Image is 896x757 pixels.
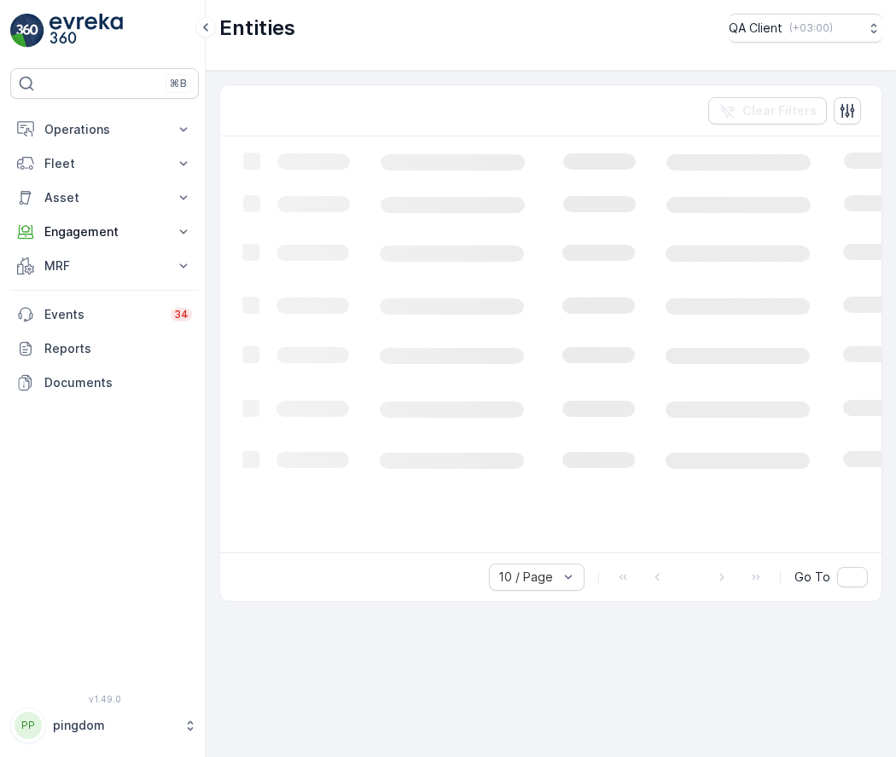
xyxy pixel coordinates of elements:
p: Engagement [44,223,165,240]
p: Events [44,306,160,323]
img: logo_light-DOdMpM7g.png [49,14,123,48]
button: MRF [10,249,199,283]
p: 34 [174,308,189,321]
p: MRF [44,257,165,274]
p: ⌘B [170,77,187,90]
p: Asset [44,189,165,206]
button: Operations [10,113,199,147]
p: Documents [44,374,192,391]
p: Entities [219,14,295,42]
a: Documents [10,366,199,400]
button: PPpingdom [10,708,199,743]
a: Reports [10,332,199,366]
div: PP [15,712,42,739]
p: pingdom [53,717,175,734]
a: Events34 [10,298,199,332]
button: QA Client(+03:00) [729,14,882,43]
p: Clear Filters [742,102,817,119]
p: Reports [44,340,192,357]
button: Clear Filters [708,97,827,124]
button: Fleet [10,147,199,181]
button: Engagement [10,215,199,249]
span: Go To [794,569,830,586]
span: v 1.49.0 [10,694,199,704]
img: logo [10,14,44,48]
p: QA Client [729,20,783,37]
p: ( +03:00 ) [789,21,833,35]
button: Asset [10,181,199,215]
p: Fleet [44,155,165,172]
p: Operations [44,121,165,138]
